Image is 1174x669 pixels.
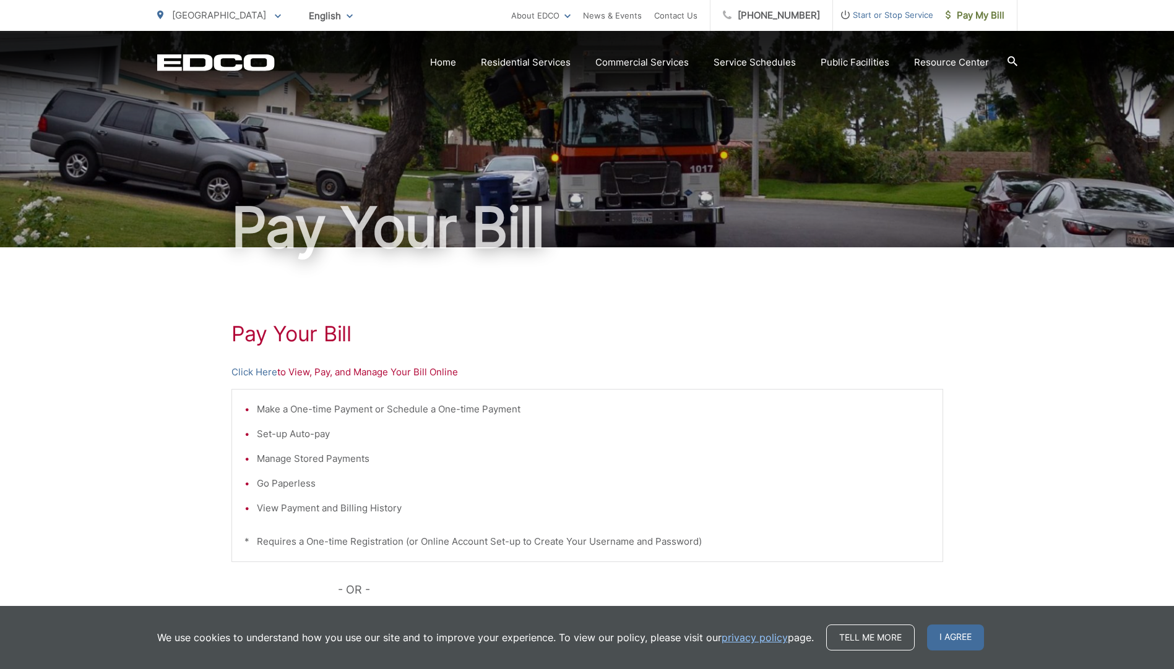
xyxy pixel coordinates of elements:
li: Manage Stored Payments [257,451,930,466]
span: [GEOGRAPHIC_DATA] [172,9,266,21]
li: Make a One-time Payment or Schedule a One-time Payment [257,402,930,417]
span: I agree [927,624,984,650]
a: Service Schedules [714,55,796,70]
p: - OR - [338,581,943,599]
a: Commercial Services [595,55,689,70]
p: to View, Pay, and Manage Your Bill Online [231,365,943,380]
a: About EDCO [511,8,571,23]
span: English [300,5,362,27]
a: Public Facilities [821,55,889,70]
li: Set-up Auto-pay [257,427,930,441]
span: Pay My Bill [946,8,1004,23]
h1: Pay Your Bill [157,197,1017,258]
a: Click Here [231,365,277,380]
a: Home [430,55,456,70]
a: Tell me more [826,624,915,650]
a: EDCD logo. Return to the homepage. [157,54,275,71]
a: Residential Services [481,55,571,70]
a: News & Events [583,8,642,23]
a: Resource Center [914,55,989,70]
a: privacy policy [722,630,788,645]
li: View Payment and Billing History [257,501,930,516]
a: Contact Us [654,8,697,23]
p: We use cookies to understand how you use our site and to improve your experience. To view our pol... [157,630,814,645]
h1: Pay Your Bill [231,322,943,346]
p: * Requires a One-time Registration (or Online Account Set-up to Create Your Username and Password) [244,534,930,549]
li: Go Paperless [257,476,930,491]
